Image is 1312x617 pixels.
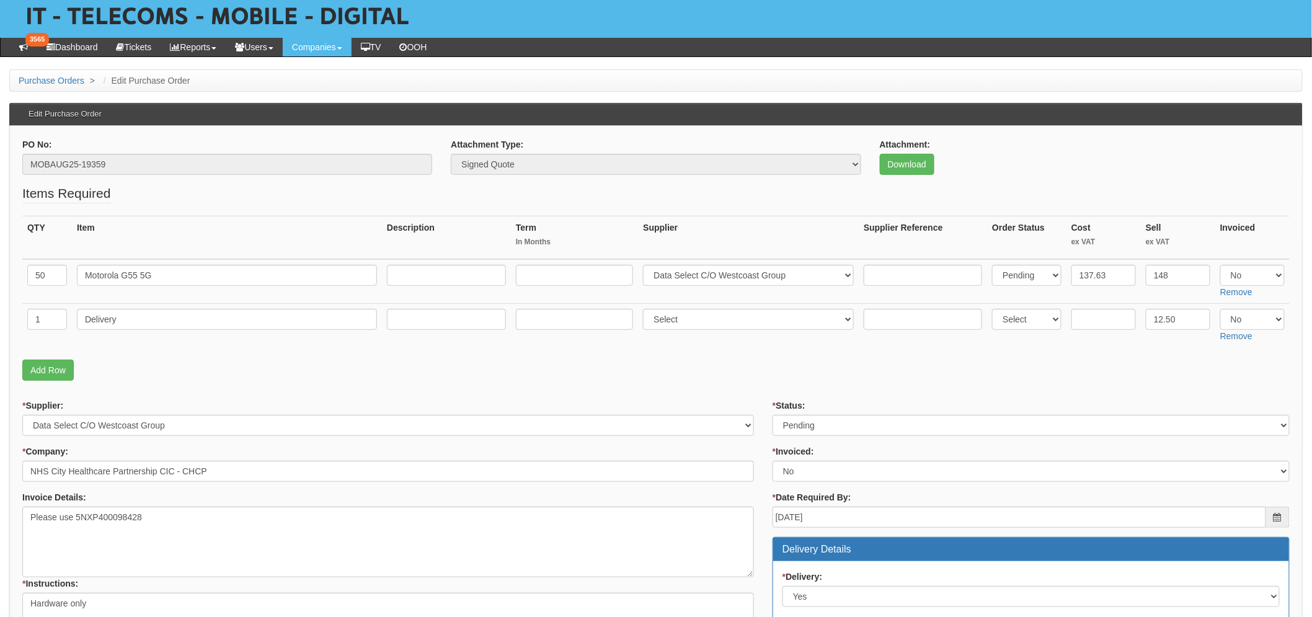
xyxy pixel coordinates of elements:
[638,216,859,259] th: Supplier
[1066,216,1141,259] th: Cost
[87,76,98,86] span: >
[283,38,352,56] a: Companies
[773,399,805,412] label: Status:
[19,76,84,86] a: Purchase Orders
[773,445,814,458] label: Invoiced:
[352,38,391,56] a: TV
[987,216,1066,259] th: Order Status
[782,544,1280,555] h3: Delivery Details
[22,138,51,151] label: PO No:
[859,216,987,259] th: Supplier Reference
[880,138,931,151] label: Attachment:
[451,138,523,151] label: Attachment Type:
[100,74,190,87] li: Edit Purchase Order
[773,491,851,504] label: Date Required By:
[22,360,74,381] a: Add Row
[1146,237,1210,247] small: ex VAT
[72,216,382,259] th: Item
[107,38,161,56] a: Tickets
[22,184,110,203] legend: Items Required
[1220,287,1252,297] a: Remove
[161,38,226,56] a: Reports
[22,104,108,125] h3: Edit Purchase Order
[1220,331,1252,341] a: Remove
[880,154,934,175] a: Download
[37,38,107,56] a: Dashboard
[382,216,511,259] th: Description
[226,38,283,56] a: Users
[22,507,754,577] textarea: Please use 5NXP400098428
[1141,216,1215,259] th: Sell
[22,491,86,504] label: Invoice Details:
[516,237,633,247] small: In Months
[391,38,437,56] a: OOH
[782,570,823,583] label: Delivery:
[1071,237,1136,247] small: ex VAT
[1215,216,1290,259] th: Invoiced
[22,399,63,412] label: Supplier:
[22,216,72,259] th: QTY
[511,216,638,259] th: Term
[22,577,78,590] label: Instructions:
[25,33,49,47] span: 3565
[22,445,68,458] label: Company:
